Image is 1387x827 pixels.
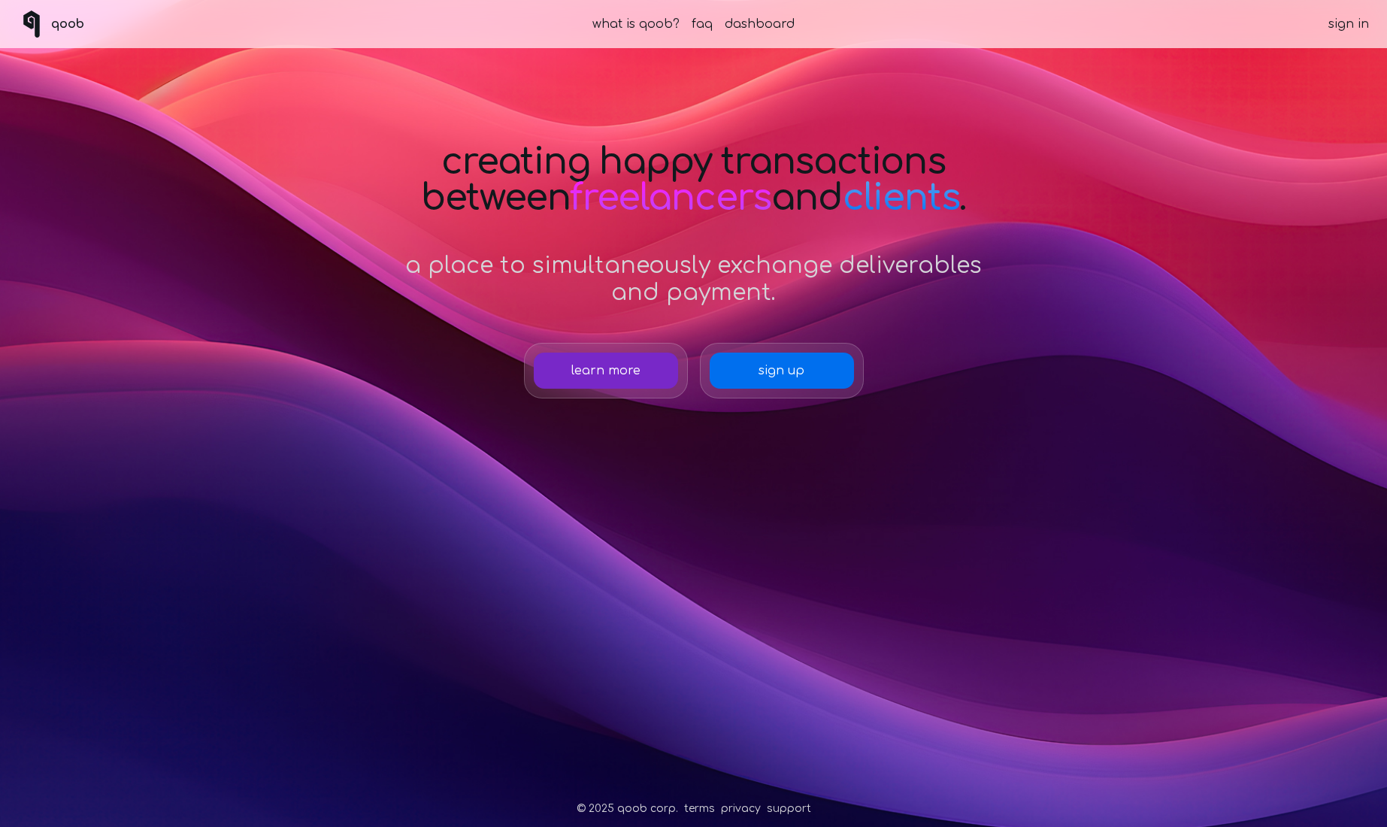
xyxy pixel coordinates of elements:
[710,353,854,389] a: sign up
[592,15,680,33] a: what is qoob?
[843,178,960,218] span: clients
[51,15,84,33] p: qoob
[692,15,713,33] a: faq
[18,11,84,38] a: qoob
[570,178,771,218] span: freelancers
[725,15,795,33] a: dashboard
[421,142,946,218] span: creating happy transactions between
[684,801,715,816] a: terms
[721,801,761,816] a: privacy
[534,353,678,389] a: learn more
[577,801,678,816] span: © 2025 qoob corp.
[771,178,842,218] span: and
[959,178,966,218] span: .
[405,253,983,307] div: a place to simultaneously exchange deliverables and payment.
[767,801,811,816] a: support
[1328,15,1369,33] a: sign in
